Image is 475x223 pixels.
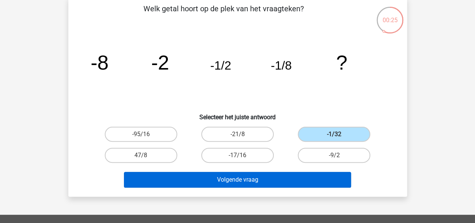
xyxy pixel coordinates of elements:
tspan: -2 [151,51,169,74]
div: 00:25 [376,6,404,25]
label: -95/16 [105,127,177,142]
tspan: -8 [90,51,109,74]
tspan: ? [336,51,347,74]
tspan: -1/8 [271,59,292,72]
p: Welk getal hoort op de plek van het vraagteken? [80,3,367,26]
label: 47/8 [105,148,177,163]
label: -9/2 [298,148,370,163]
label: -17/16 [201,148,274,163]
h6: Selecteer het juiste antwoord [80,108,395,121]
button: Volgende vraag [124,172,351,188]
label: -1/32 [298,127,370,142]
label: -21/8 [201,127,274,142]
tspan: -1/2 [210,59,231,72]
